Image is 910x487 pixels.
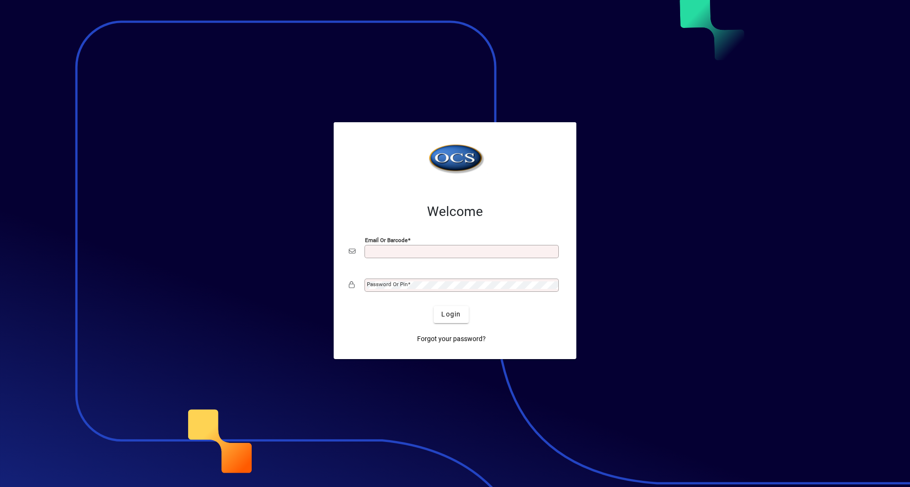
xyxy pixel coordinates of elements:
[434,306,468,323] button: Login
[413,331,490,348] a: Forgot your password?
[367,281,408,288] mat-label: Password or Pin
[441,309,461,319] span: Login
[417,334,486,344] span: Forgot your password?
[365,236,408,243] mat-label: Email or Barcode
[349,204,561,220] h2: Welcome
